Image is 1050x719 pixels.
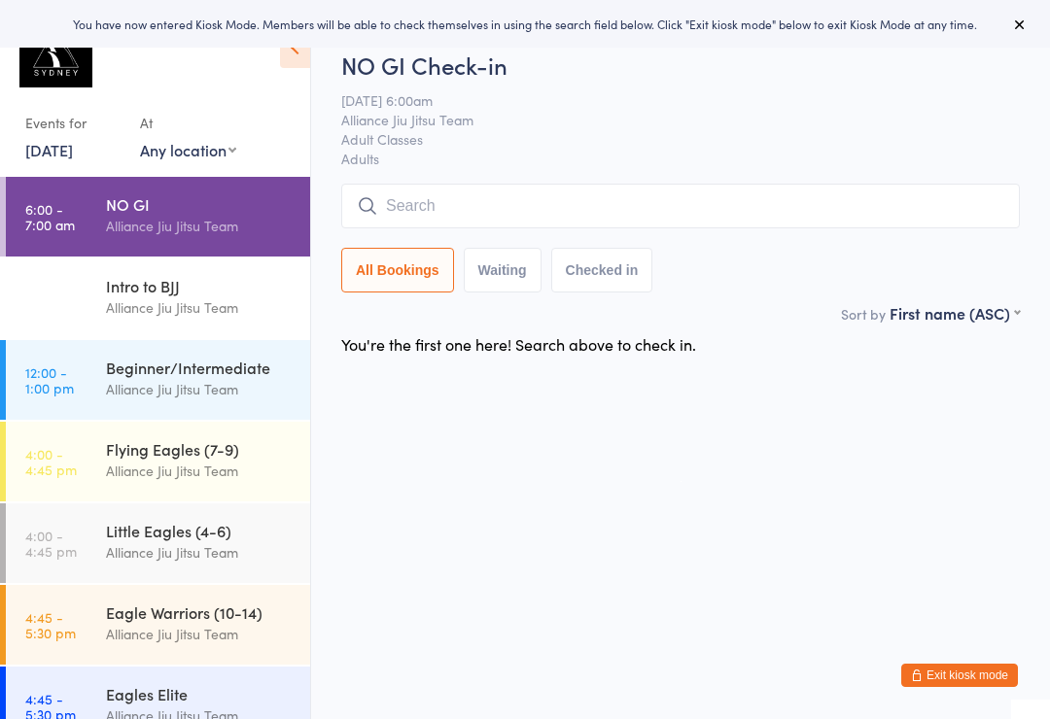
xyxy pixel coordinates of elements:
div: Alliance Jiu Jitsu Team [106,623,294,645]
div: Alliance Jiu Jitsu Team [106,215,294,237]
a: 12:00 -1:00 pmBeginner/IntermediateAlliance Jiu Jitsu Team [6,340,310,420]
button: Waiting [464,248,542,292]
div: You have now entered Kiosk Mode. Members will be able to check themselves in using the search fie... [31,16,1019,32]
div: Intro to BJJ [106,275,294,296]
a: 4:45 -5:30 pmEagle Warriors (10-14)Alliance Jiu Jitsu Team [6,585,310,665]
a: 6:00 -7:00 amNO GIAlliance Jiu Jitsu Team [6,177,310,257]
a: [DATE] [25,139,73,160]
div: Events for [25,107,121,139]
div: At [140,107,236,139]
img: Alliance Sydney [19,15,92,87]
time: 12:00 - 12:45 pm [25,283,81,314]
span: Adults [341,149,1020,168]
div: Eagles Elite [106,683,294,704]
div: First name (ASC) [890,302,1020,324]
div: NO GI [106,193,294,215]
button: Exit kiosk mode [901,664,1018,687]
a: 4:00 -4:45 pmFlying Eagles (7-9)Alliance Jiu Jitsu Team [6,422,310,501]
div: Alliance Jiu Jitsu Team [106,378,294,400]
time: 4:00 - 4:45 pm [25,528,77,559]
span: Adult Classes [341,129,990,149]
a: 4:00 -4:45 pmLittle Eagles (4-6)Alliance Jiu Jitsu Team [6,503,310,583]
div: Alliance Jiu Jitsu Team [106,541,294,564]
time: 6:00 - 7:00 am [25,201,75,232]
div: Alliance Jiu Jitsu Team [106,296,294,319]
button: Checked in [551,248,653,292]
input: Search [341,184,1020,228]
div: Little Eagles (4-6) [106,520,294,541]
label: Sort by [841,304,886,324]
div: Eagle Warriors (10-14) [106,601,294,623]
div: Any location [140,139,236,160]
time: 4:45 - 5:30 pm [25,609,76,640]
div: Flying Eagles (7-9) [106,438,294,460]
div: You're the first one here! Search above to check in. [341,333,696,355]
span: [DATE] 6:00am [341,90,990,110]
div: Beginner/Intermediate [106,357,294,378]
a: 12:00 -12:45 pmIntro to BJJAlliance Jiu Jitsu Team [6,258,310,338]
div: Alliance Jiu Jitsu Team [106,460,294,482]
h2: NO GI Check-in [341,49,1020,81]
time: 12:00 - 1:00 pm [25,364,74,395]
button: All Bookings [341,248,454,292]
time: 4:00 - 4:45 pm [25,446,77,477]
span: Alliance Jiu Jitsu Team [341,110,990,129]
